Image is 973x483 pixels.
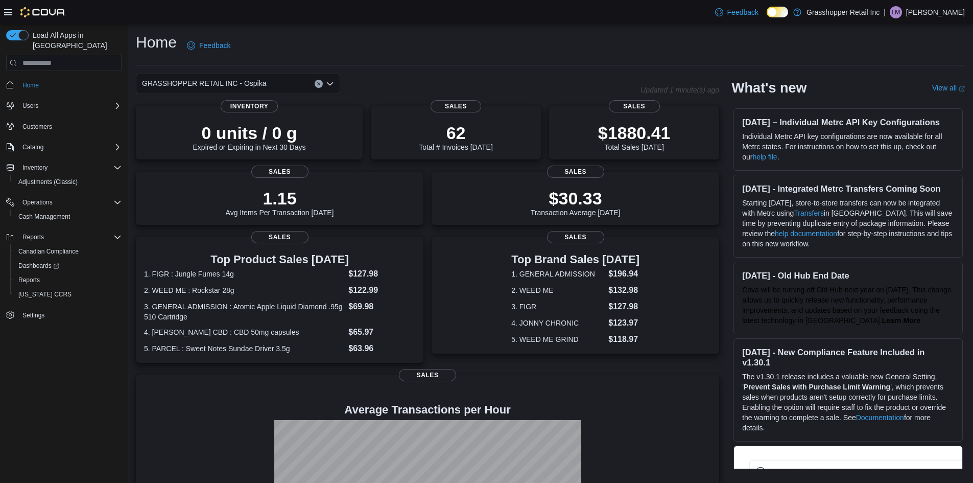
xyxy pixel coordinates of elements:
[348,301,415,313] dd: $69.98
[906,6,965,18] p: [PERSON_NAME]
[29,30,122,51] span: Load All Apps in [GEOGRAPHIC_DATA]
[511,318,604,328] dt: 4. JONNY CHRONIC
[22,233,44,241] span: Reports
[608,301,639,313] dd: $127.98
[511,269,604,279] dt: 1. GENERAL ADMISSION
[640,86,719,94] p: Updated 1 minute(s) ago
[2,195,126,210] button: Operations
[199,40,230,51] span: Feedback
[22,102,38,110] span: Users
[10,259,126,273] a: Dashboards
[731,80,806,96] h2: What's new
[136,32,177,53] h1: Home
[598,123,671,143] p: $1880.41
[742,286,951,325] span: Cova will be turning off Old Hub next year on [DATE]. This change allows us to quickly release ne...
[18,231,48,243] button: Reports
[10,210,126,224] button: Cash Management
[742,131,954,162] p: Individual Metrc API key configurations are now available for all Metrc states. For instructions ...
[22,81,39,89] span: Home
[14,176,82,188] a: Adjustments (Classic)
[18,100,122,112] span: Users
[18,120,122,133] span: Customers
[18,196,122,209] span: Operations
[399,369,456,381] span: Sales
[14,288,76,301] a: [US_STATE] CCRS
[511,254,639,266] h3: Top Brand Sales [DATE]
[251,231,308,243] span: Sales
[2,230,126,244] button: Reports
[711,2,763,22] a: Feedback
[2,77,126,92] button: Home
[144,269,344,279] dt: 1. FIGR : Jungle Fumes 14g
[22,311,44,319] span: Settings
[142,77,267,89] span: GRASSHOPPER RETAIL INC - Ospika
[598,123,671,151] div: Total Sales [DATE]
[251,166,308,178] span: Sales
[18,196,57,209] button: Operations
[794,209,824,217] a: Transfers
[14,274,44,286] a: Reports
[348,342,415,355] dd: $63.96
[744,383,890,391] strong: Prevent Sales with Purchase Limit Warning
[727,7,758,17] span: Feedback
[18,231,122,243] span: Reports
[348,284,415,296] dd: $122.99
[144,343,344,354] dt: 5. PARCEL : Sweet Notes Sundae Driver 3.5g
[531,188,621,217] div: Transaction Average [DATE]
[882,316,920,325] a: Learn More
[14,211,74,223] a: Cash Management
[742,198,954,249] p: Starting [DATE], store-to-store transfers can now be integrated with Metrc using in [GEOGRAPHIC_D...
[315,80,323,88] button: Clear input
[608,317,639,329] dd: $123.97
[144,327,344,337] dt: 4. [PERSON_NAME] CBD : CBD 50mg capsules
[18,162,122,174] span: Inventory
[22,143,43,151] span: Catalog
[18,162,52,174] button: Inventory
[419,123,492,151] div: Total # Invoices [DATE]
[18,309,49,321] a: Settings
[18,79,43,91] a: Home
[18,276,40,284] span: Reports
[752,153,777,161] a: help file
[18,141,122,153] span: Catalog
[767,7,788,17] input: Dark Mode
[18,78,122,91] span: Home
[226,188,334,209] p: 1.15
[742,117,954,127] h3: [DATE] – Individual Metrc API Key Configurations
[511,302,604,312] dt: 3. FIGR
[806,6,880,18] p: Grasshopper Retail Inc
[18,178,78,186] span: Adjustments (Classic)
[144,254,415,266] h3: Top Product Sales [DATE]
[511,285,604,295] dt: 2. WEED ME
[183,35,234,56] a: Feedback
[193,123,306,143] p: 0 units / 0 g
[14,245,83,258] a: Canadian Compliance
[193,123,306,151] div: Expired or Expiring in Next 30 Days
[144,285,344,295] dt: 2. WEED ME : Rockstar 28g
[892,6,900,18] span: LM
[326,80,334,88] button: Open list of options
[18,290,72,298] span: [US_STATE] CCRS
[742,270,954,281] h3: [DATE] - Old Hub End Date
[14,211,122,223] span: Cash Management
[547,166,604,178] span: Sales
[144,302,344,322] dt: 3. GENERAL ADMISSION : Atomic Apple Liquid Diamond .95g 510 Cartridge
[10,175,126,189] button: Adjustments (Classic)
[348,326,415,338] dd: $65.97
[10,287,126,302] button: [US_STATE] CCRS
[348,268,415,280] dd: $127.98
[18,309,122,321] span: Settings
[547,231,604,243] span: Sales
[884,6,886,18] p: |
[10,273,126,287] button: Reports
[431,100,482,112] span: Sales
[2,160,126,175] button: Inventory
[959,86,965,92] svg: External link
[14,260,63,272] a: Dashboards
[14,260,122,272] span: Dashboards
[608,284,639,296] dd: $132.98
[22,198,53,206] span: Operations
[18,247,79,256] span: Canadian Compliance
